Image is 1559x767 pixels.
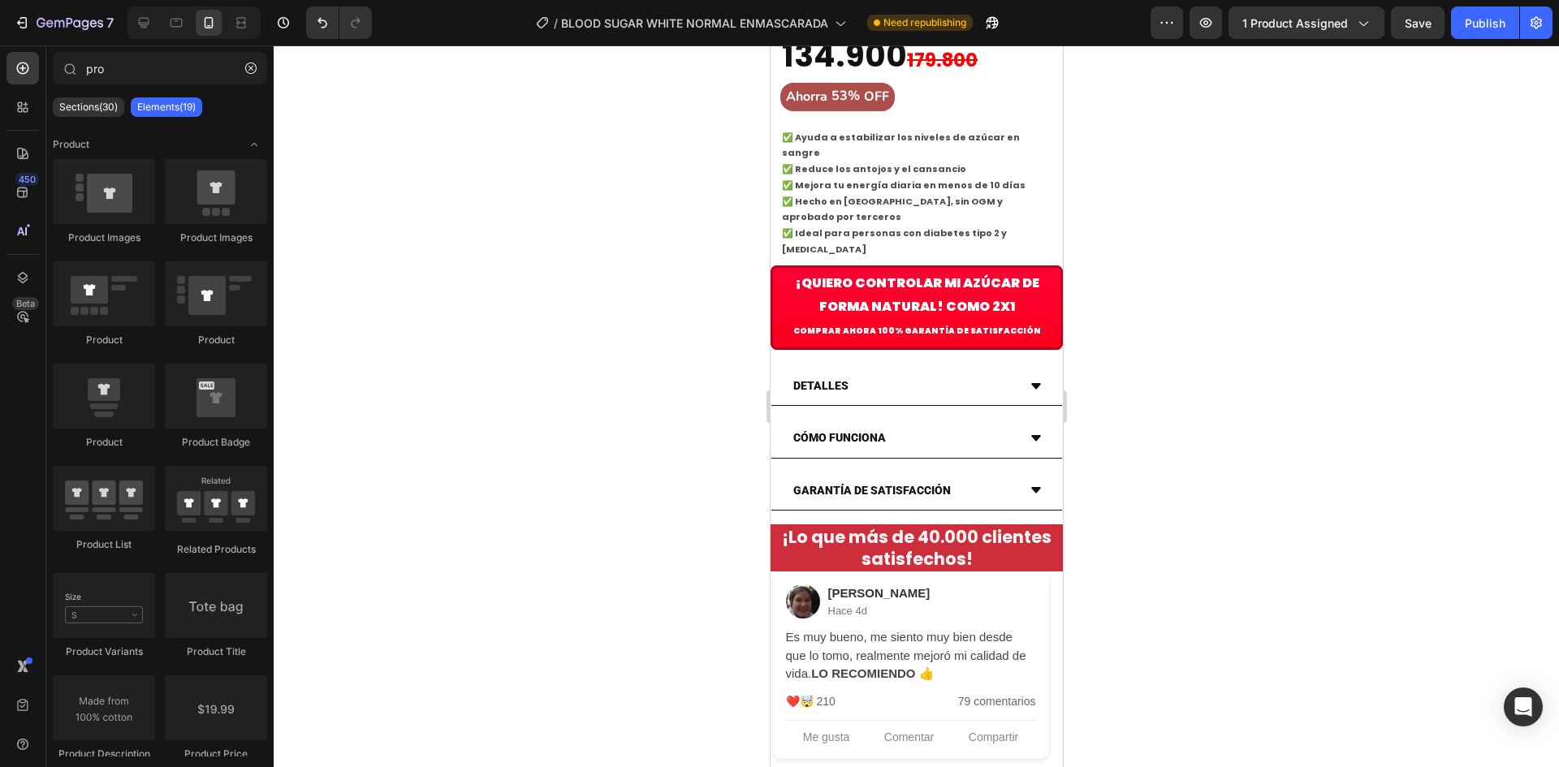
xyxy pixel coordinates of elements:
div: OFF [91,41,121,62]
div: Me gusta [32,683,80,700]
div: Product Images [53,231,155,245]
div: Product Badge [165,435,267,450]
div: Beta [12,297,39,310]
div: Product [165,333,267,347]
div: Ahorra [13,41,59,62]
button: Publish [1451,6,1519,39]
span: LO RECOMIENDO 👍 [41,621,164,635]
div: Product List [53,537,155,552]
div: Comentar [114,683,163,700]
p: ¡Quiero CONTROLAR MI AZÚCAR DE FORMA NATURAL! Como 2x1 [19,226,273,298]
span: 1 product assigned [1242,15,1348,32]
div: Product Description [53,747,155,761]
div: ❤️🤯 210 [15,648,65,665]
p: 7 [106,13,114,32]
div: 450 [15,173,39,186]
button: 1 product assigned [1229,6,1384,39]
div: Product [53,333,155,347]
p: CÓMO FUNCIONA [23,382,115,403]
p: Elements(19) [137,101,196,114]
div: Open Intercom Messenger [1504,687,1543,726]
div: Undo/Redo [306,6,372,39]
button: Save [1391,6,1445,39]
span: Save [1405,16,1432,30]
div: 79 comentarios [188,648,266,665]
div: 53% [59,41,91,61]
img: Isabel Peña [15,539,50,573]
span: Product [53,137,89,152]
div: Product Price [165,747,267,761]
span: BLOOD SUGAR WHITE NORMAL ENMASCARADA [561,15,828,32]
input: Search Sections & Elements [53,52,267,84]
div: Product [53,435,155,450]
span: / [554,15,558,32]
div: Related Products [165,542,267,557]
div: Product Variants [53,644,155,659]
div: [PERSON_NAME] [58,539,160,558]
span: Need republishing [883,15,966,30]
div: Publish [1465,15,1505,32]
div: Product Images [165,231,267,245]
span: Comprar ahora 100% GARANTÍA DE SATISFACCIÓN [23,279,270,291]
div: Product Title [165,644,267,659]
iframe: Design area [771,45,1063,767]
p: ✅ Ayuda a estabilizar los niveles de azúcar en sangre ✅ Reduce los antojos y el cansancio ✅ Mejor... [11,84,281,213]
button: 7 [6,6,121,39]
div: Compartir [198,683,248,700]
p: Sections(30) [59,101,118,114]
div: Hace 4d [58,558,160,574]
div: Es muy bueno, me siento muy bien desde que lo tomo, realmente mejoró mi calidad de vida. [15,583,266,638]
p: DETALLES [23,330,78,351]
p: GARANTÍA DE SATISFACCIÓN [23,435,180,455]
span: Toggle open [241,131,267,157]
strong: 179.800 [136,2,207,28]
